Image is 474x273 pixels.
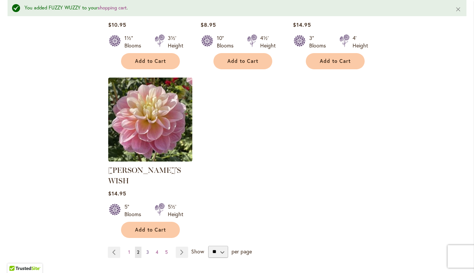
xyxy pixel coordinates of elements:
a: [PERSON_NAME] [108,8,175,17]
button: Add to Cart [121,53,180,69]
div: 3" Blooms [309,34,330,49]
span: 3 [146,249,149,255]
div: 10" Blooms [217,34,238,49]
a: 5 [163,247,170,258]
span: 2 [137,249,140,255]
button: Add to Cart [213,53,272,69]
a: FROZEN [201,8,232,17]
a: 1 [126,247,132,258]
img: Gabbie's Wish [108,78,192,162]
span: Add to Cart [320,58,351,64]
a: FUZZY WUZZY [293,8,348,17]
span: Show [191,247,204,255]
span: $10.95 [108,21,126,28]
iframe: Launch Accessibility Center [6,246,27,267]
span: 1 [128,249,130,255]
div: 3½' Height [168,34,183,49]
a: Gabbie's Wish [108,156,192,163]
a: [PERSON_NAME]'S WISH [108,166,181,185]
a: shopping cart [98,5,127,11]
span: 4 [156,249,158,255]
button: Add to Cart [121,222,180,238]
span: Add to Cart [135,58,166,64]
span: $8.95 [201,21,216,28]
div: 4' Height [353,34,368,49]
a: 4 [154,247,160,258]
button: Add to Cart [306,53,365,69]
span: 5 [165,249,168,255]
span: $14.95 [293,21,311,28]
span: Add to Cart [135,227,166,233]
div: 1½" Blooms [124,34,146,49]
span: $14.95 [108,190,126,197]
div: 5½' Height [168,203,183,218]
span: Add to Cart [227,58,258,64]
div: 5" Blooms [124,203,146,218]
span: per page [232,247,252,255]
div: You added FUZZY WUZZY to your . [25,5,444,12]
div: 4½' Height [260,34,276,49]
a: 3 [144,247,151,258]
